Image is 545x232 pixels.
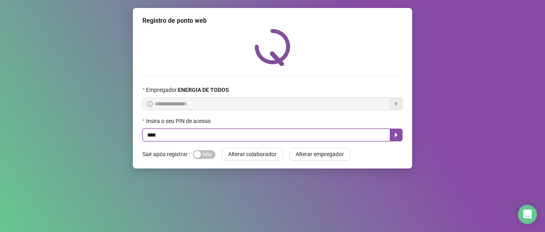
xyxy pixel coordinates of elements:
span: Alterar colaborador [228,150,276,159]
span: caret-right [393,132,399,138]
div: Open Intercom Messenger [518,205,537,224]
span: Alterar empregador [296,150,344,159]
div: Registro de ponto web [142,16,403,26]
button: Alterar colaborador [222,148,283,161]
button: Alterar empregador [289,148,350,161]
label: Sair após registrar [142,148,193,161]
span: Empregador : [146,85,229,94]
label: Insira o seu PIN de acesso [142,117,216,125]
span: info-circle [147,101,153,107]
strong: ENERGIA DE TODOS [178,87,229,93]
img: QRPoint [255,29,290,66]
